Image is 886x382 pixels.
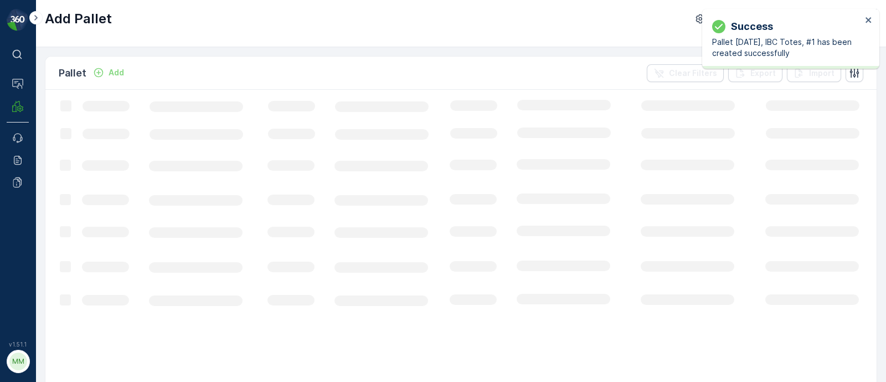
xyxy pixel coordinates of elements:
[647,64,724,82] button: Clear Filters
[669,68,717,79] p: Clear Filters
[109,67,124,78] p: Add
[712,37,862,59] p: Pallet [DATE], IBC Totes, #1 has been created successfully
[728,64,782,82] button: Export
[865,16,873,26] button: close
[89,66,128,79] button: Add
[45,10,112,28] p: Add Pallet
[809,68,835,79] p: Import
[7,341,29,348] span: v 1.51.1
[7,350,29,373] button: MM
[9,353,27,370] div: MM
[750,68,776,79] p: Export
[59,65,86,81] p: Pallet
[787,64,841,82] button: Import
[7,9,29,31] img: logo
[731,19,773,34] p: Success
